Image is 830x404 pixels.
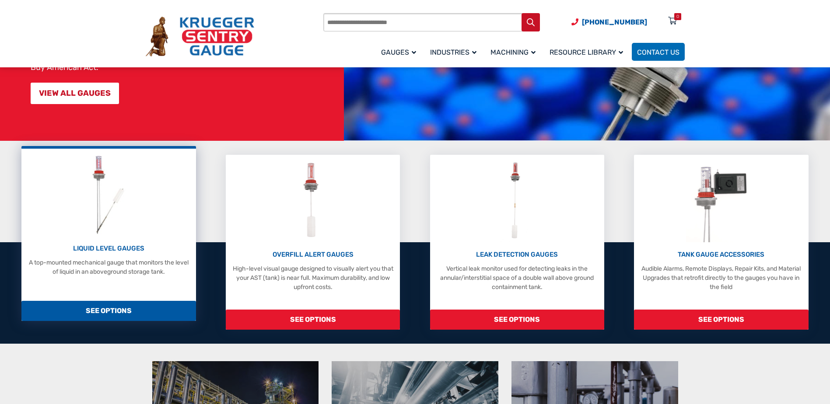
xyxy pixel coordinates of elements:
[376,42,425,62] a: Gauges
[550,48,623,56] span: Resource Library
[425,42,485,62] a: Industries
[634,310,808,330] span: SEE OPTIONS
[544,42,632,62] a: Resource Library
[21,146,196,321] a: Liquid Level Gauges LIQUID LEVEL GAUGES A top-mounted mechanical gauge that monitors the level of...
[226,155,400,330] a: Overfill Alert Gauges OVERFILL ALERT GAUGES High-level visual gauge designed to visually alert yo...
[634,155,808,330] a: Tank Gauge Accessories TANK GAUGE ACCESSORIES Audible Alarms, Remote Displays, Repair Kits, and M...
[490,48,536,56] span: Machining
[26,258,191,276] p: A top-mounted mechanical gauge that monitors the level of liquid in an aboveground storage tank.
[230,250,396,260] p: OVERFILL ALERT GAUGES
[632,43,685,61] a: Contact Us
[31,19,340,72] p: At [PERSON_NAME] Sentry Gauge, for over 75 years we have manufactured over three million liquid-l...
[31,83,119,104] a: VIEW ALL GAUGES
[294,159,333,242] img: Overfill Alert Gauges
[381,48,416,56] span: Gauges
[686,159,756,242] img: Tank Gauge Accessories
[637,48,679,56] span: Contact Us
[582,18,647,26] span: [PHONE_NUMBER]
[571,17,647,28] a: Phone Number (920) 434-8860
[430,48,476,56] span: Industries
[434,250,600,260] p: LEAK DETECTION GAUGES
[85,153,132,236] img: Liquid Level Gauges
[21,301,196,321] span: SEE OPTIONS
[26,244,191,254] p: LIQUID LEVEL GAUGES
[485,42,544,62] a: Machining
[230,264,396,292] p: High-level visual gauge designed to visually alert you that your AST (tank) is near full. Maximum...
[676,13,679,20] div: 0
[146,17,254,57] img: Krueger Sentry Gauge
[500,159,534,242] img: Leak Detection Gauges
[430,310,604,330] span: SEE OPTIONS
[226,310,400,330] span: SEE OPTIONS
[638,264,804,292] p: Audible Alarms, Remote Displays, Repair Kits, and Material Upgrades that retrofit directly to the...
[638,250,804,260] p: TANK GAUGE ACCESSORIES
[434,264,600,292] p: Vertical leak monitor used for detecting leaks in the annular/interstitial space of a double wall...
[430,155,604,330] a: Leak Detection Gauges LEAK DETECTION GAUGES Vertical leak monitor used for detecting leaks in the...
